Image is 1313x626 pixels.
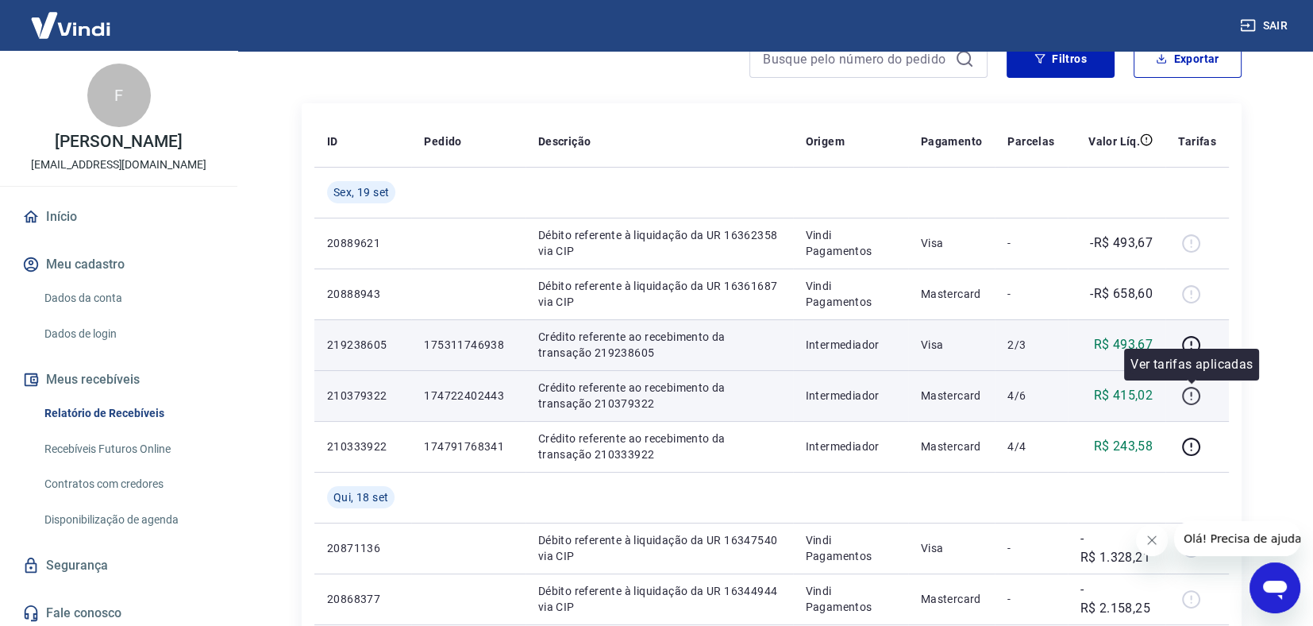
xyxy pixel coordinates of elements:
p: Crédito referente ao recebimento da transação 219238605 [538,329,780,361]
a: Disponibilização de agenda [38,504,218,536]
span: Sex, 19 set [333,184,389,200]
p: - [1007,235,1054,251]
p: 2/3 [1007,337,1054,353]
p: Tarifas [1178,133,1216,149]
p: [EMAIL_ADDRESS][DOMAIN_NAME] [31,156,206,173]
p: Mastercard [921,388,983,404]
a: Segurança [19,548,218,583]
button: Meus recebíveis [19,362,218,397]
p: Débito referente à liquidação da UR 16347540 via CIP [538,532,780,564]
a: Relatório de Recebíveis [38,397,218,430]
p: 20888943 [327,286,399,302]
p: - [1007,591,1054,607]
p: [PERSON_NAME] [55,133,182,150]
p: 20889621 [327,235,399,251]
p: Descrição [538,133,591,149]
p: -R$ 1.328,21 [1080,529,1153,567]
a: Recebíveis Futuros Online [38,433,218,466]
p: Crédito referente ao recebimento da transação 210379322 [538,380,780,412]
a: Contratos com credores [38,468,218,500]
button: Filtros [1007,40,1115,78]
p: -R$ 493,67 [1090,234,1153,253]
p: 175311746938 [424,337,512,353]
p: Intermediador [806,337,895,353]
a: Dados de login [38,318,218,350]
iframe: Botão para abrir a janela de mensagens [1249,562,1300,613]
p: Crédito referente ao recebimento da transação 210333922 [538,431,780,462]
p: Vindi Pagamentos [806,278,895,310]
p: Pedido [424,133,461,149]
p: Parcelas [1007,133,1054,149]
p: Pagamento [921,133,983,149]
p: 174722402443 [424,388,512,404]
p: -R$ 658,60 [1090,284,1153,303]
p: Débito referente à liquidação da UR 16361687 via CIP [538,278,780,310]
p: Origem [806,133,845,149]
span: Olá! Precisa de ajuda? [10,11,133,24]
p: Vindi Pagamentos [806,227,895,259]
p: Débito referente à liquidação da UR 16344944 via CIP [538,583,780,615]
iframe: Mensagem da empresa [1174,521,1300,556]
p: Visa [921,540,983,556]
p: Ver tarifas aplicadas [1130,355,1253,374]
p: -R$ 2.158,25 [1080,580,1153,618]
button: Exportar [1134,40,1242,78]
p: Intermediador [806,388,895,404]
p: R$ 493,67 [1094,335,1153,354]
p: 210333922 [327,439,399,454]
p: - [1007,540,1054,556]
div: F [87,64,151,127]
iframe: Fechar mensagem [1136,524,1168,556]
p: 174791768341 [424,439,512,454]
p: Visa [921,337,983,353]
p: ID [327,133,338,149]
p: R$ 415,02 [1094,386,1153,405]
p: Valor Líq. [1088,133,1140,149]
p: Vindi Pagamentos [806,583,895,615]
p: 219238605 [327,337,399,353]
p: 20868377 [327,591,399,607]
p: Mastercard [921,439,983,454]
p: 210379322 [327,388,399,404]
p: R$ 243,58 [1094,437,1153,456]
input: Busque pelo número do pedido [763,47,949,71]
p: 4/6 [1007,388,1054,404]
button: Meu cadastro [19,247,218,282]
p: - [1007,286,1054,302]
a: Início [19,199,218,234]
a: Dados da conta [38,282,218,315]
p: 20871136 [327,540,399,556]
p: Mastercard [921,286,983,302]
p: Visa [921,235,983,251]
span: Qui, 18 set [333,489,388,505]
p: 4/4 [1007,439,1054,454]
button: Sair [1237,11,1294,41]
p: Vindi Pagamentos [806,532,895,564]
p: Mastercard [921,591,983,607]
p: Débito referente à liquidação da UR 16362358 via CIP [538,227,780,259]
p: Intermediador [806,439,895,454]
img: Vindi [19,1,122,49]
